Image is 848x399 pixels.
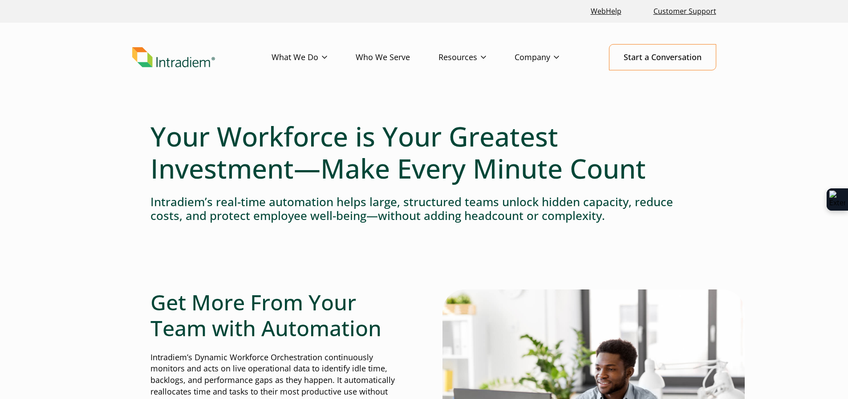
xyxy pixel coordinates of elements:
img: Intradiem [132,47,215,68]
a: Customer Support [650,2,720,21]
h2: Get More From Your Team with Automation [150,289,406,341]
a: Start a Conversation [609,44,716,70]
a: What We Do [272,45,356,70]
a: Link to homepage of Intradiem [132,47,272,68]
h1: Your Workforce is Your Greatest Investment—Make Every Minute Count [150,120,698,184]
a: Company [515,45,588,70]
img: Extension Icon [829,191,845,208]
h4: Intradiem’s real-time automation helps large, structured teams unlock hidden capacity, reduce cos... [150,195,698,223]
a: Link opens in a new window [587,2,625,21]
a: Who We Serve [356,45,438,70]
a: Resources [438,45,515,70]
